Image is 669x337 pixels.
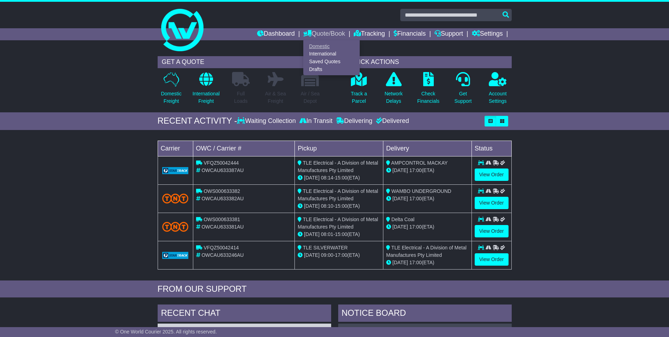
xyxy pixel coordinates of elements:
[335,252,347,258] span: 17:00
[351,90,367,105] p: Track a Parcel
[304,231,320,237] span: [DATE]
[409,167,422,173] span: 17:00
[162,222,189,231] img: TNT_Domestic.png
[386,259,469,266] div: (ETA)
[351,72,367,109] a: Track aParcel
[391,217,414,222] span: Delta Coal
[454,90,472,105] p: Get Support
[158,116,237,126] div: RECENT ACTIVITY -
[303,40,360,75] div: Quote/Book
[193,90,220,105] p: International Freight
[203,217,240,222] span: OWS000633381
[201,224,244,230] span: OWCAU633381AU
[334,117,374,125] div: Delivering
[393,196,408,201] span: [DATE]
[335,231,347,237] span: 15:00
[304,65,359,73] a: Drafts
[298,252,380,259] div: - (ETA)
[488,72,507,109] a: AccountSettings
[321,231,333,237] span: 08:01
[345,56,512,68] div: QUICK ACTIONS
[115,329,217,335] span: © One World Courier 2025. All rights reserved.
[304,58,359,66] a: Saved Quotes
[472,28,503,40] a: Settings
[298,202,380,210] div: - (ETA)
[391,188,451,194] span: WAMBO UNDERGROUND
[321,252,333,258] span: 09:00
[304,252,320,258] span: [DATE]
[298,117,334,125] div: In Transit
[161,90,181,105] p: Domestic Freight
[201,196,244,201] span: OWCAU633382AU
[475,253,509,266] a: View Order
[354,28,385,40] a: Tracking
[454,72,472,109] a: GetSupport
[386,245,467,258] span: TLE Electrical - A Division of Metal Manufactures Pty Limited
[298,174,380,182] div: - (ETA)
[158,56,324,68] div: GET A QUOTE
[304,175,320,181] span: [DATE]
[394,28,426,40] a: Financials
[409,196,422,201] span: 17:00
[472,141,511,156] td: Status
[384,90,402,105] p: Network Delays
[489,90,507,105] p: Account Settings
[386,223,469,231] div: (ETA)
[335,175,347,181] span: 15:00
[162,252,189,259] img: GetCarrierServiceLogo
[301,90,320,105] p: Air / Sea Depot
[304,203,320,209] span: [DATE]
[409,224,422,230] span: 17:00
[393,260,408,265] span: [DATE]
[417,72,440,109] a: CheckFinancials
[393,224,408,230] span: [DATE]
[257,28,295,40] a: Dashboard
[303,28,345,40] a: Quote/Book
[203,188,240,194] span: OWS000633382
[158,141,193,156] td: Carrier
[232,90,250,105] p: Full Loads
[162,167,189,174] img: GetCarrierServiceLogo
[321,175,333,181] span: 08:14
[384,72,403,109] a: NetworkDelays
[237,117,297,125] div: Waiting Collection
[409,260,422,265] span: 17:00
[298,217,378,230] span: TLE Electrical - A Division of Metal Manufactures Pty Limited
[417,90,439,105] p: Check Financials
[475,168,509,181] a: View Order
[475,225,509,237] a: View Order
[386,195,469,202] div: (ETA)
[475,197,509,209] a: View Order
[298,160,378,173] span: TLE Electrical - A Division of Metal Manufactures Pty Limited
[321,203,333,209] span: 08:10
[338,305,512,324] div: NOTICE BOARD
[193,141,295,156] td: OWC / Carrier #
[393,167,408,173] span: [DATE]
[386,167,469,174] div: (ETA)
[158,305,331,324] div: RECENT CHAT
[192,72,220,109] a: InternationalFreight
[201,167,244,173] span: OWCAU633387AU
[160,72,182,109] a: DomesticFreight
[162,194,189,203] img: TNT_Domestic.png
[434,28,463,40] a: Support
[374,117,409,125] div: Delivered
[391,160,448,166] span: AMPCONTROL MACKAY
[158,284,512,294] div: FROM OUR SUPPORT
[203,245,239,250] span: VFQZ50042414
[265,90,286,105] p: Air & Sea Freight
[201,252,244,258] span: OWCAU633246AU
[295,141,383,156] td: Pickup
[335,203,347,209] span: 15:00
[298,231,380,238] div: - (ETA)
[383,141,472,156] td: Delivery
[303,245,348,250] span: TLE SILVERWATER
[203,160,239,166] span: VFQZ50042444
[298,188,378,201] span: TLE Electrical - A Division of Metal Manufactures Pty Limited
[304,50,359,58] a: International
[304,42,359,50] a: Domestic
